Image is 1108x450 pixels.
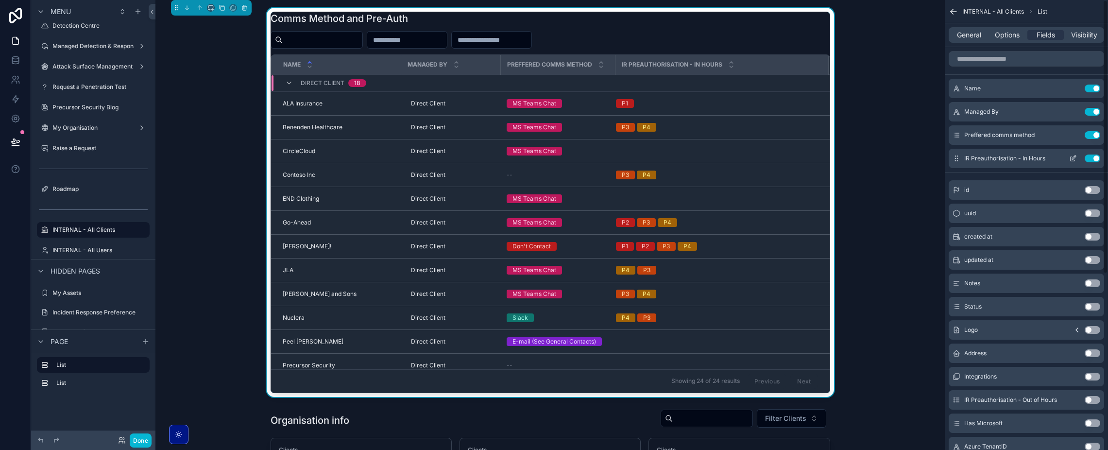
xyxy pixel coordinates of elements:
a: INTERNAL - All Clients [37,222,150,238]
div: P4 [643,123,650,132]
label: Managed Detection & Response [52,42,140,50]
a: Attack Surface Management [37,59,150,74]
span: Contoso Inc [283,171,315,179]
span: END Clothing [283,195,319,203]
span: Fields [1037,30,1055,40]
div: MS Teams Chat [512,99,556,108]
span: Status [964,303,982,311]
label: INTERNAL - All Users [52,246,148,254]
a: My Organisation [37,120,150,136]
div: E-mail (See General Contacts) [512,337,596,346]
label: Detection Centre [52,22,148,30]
div: MS Teams Chat [512,194,556,203]
span: updated at [964,256,993,264]
a: Network Information [37,324,150,340]
span: Direct Client [411,338,445,346]
span: Direct Client [411,314,445,322]
span: ALA Insurance [283,100,323,107]
span: Has Microsoft [964,419,1003,427]
span: created at [964,233,992,241]
span: Direct Client [411,266,445,274]
span: Direct Client [411,100,445,107]
span: Direct Client [411,219,445,226]
span: Direct Client [411,242,445,250]
span: INTERNAL - All Clients [962,8,1024,16]
span: Benenden Healthcare [283,123,342,131]
span: Direct Client [411,290,445,298]
label: List [56,361,142,369]
div: P1 [622,242,628,251]
span: Nuclera [283,314,305,322]
span: IR Preauthorisation - In Hours [622,61,722,69]
span: Preffered comms method [507,61,592,69]
div: P3 [643,266,650,275]
span: CircleCloud [283,147,315,155]
label: Attack Surface Management [52,63,134,70]
div: P4 [622,313,630,322]
span: General [957,30,981,40]
div: Slack [512,313,528,322]
label: INTERNAL - All Clients [52,226,144,234]
div: P2 [642,242,649,251]
div: Don't Contact [512,242,551,251]
a: Raise a Request [37,140,150,156]
div: P1 [622,99,628,108]
div: 18 [354,79,360,87]
div: MS Teams Chat [512,123,556,132]
span: Name [964,85,981,92]
div: P4 [622,266,630,275]
label: Raise a Request [52,144,148,152]
span: Notes [964,279,980,287]
span: Name [283,61,301,69]
span: Managed By [408,61,447,69]
span: Visibility [1071,30,1097,40]
div: P4 [683,242,691,251]
div: P4 [664,218,671,227]
span: [PERSON_NAME] and Sons [283,290,357,298]
button: Done [130,433,152,448]
label: My Assets [52,289,148,297]
div: P2 [622,218,629,227]
a: Roadmap [37,181,150,197]
span: Showing 24 of 24 results [671,377,740,385]
h1: Comms Method and Pre-Auth [271,12,408,25]
div: P3 [622,290,629,298]
span: Direct Client [411,123,445,131]
span: Address [964,349,987,357]
span: IR Preauthorisation - In Hours [964,155,1045,162]
span: IR Preauthorisation - Out of Hours [964,396,1057,404]
label: List [56,379,146,387]
label: Network Information [52,328,148,336]
div: P3 [663,242,670,251]
div: scrollable content [31,353,155,400]
a: My Assets [37,285,150,301]
a: INTERNAL - All Users [37,242,150,258]
div: MS Teams Chat [512,218,556,227]
span: Managed By [964,108,999,116]
span: Direct Client [411,195,445,203]
div: MS Teams Chat [512,290,556,298]
span: -- [507,362,512,369]
span: Direct Client [411,147,445,155]
span: id [964,186,969,194]
span: JLA [283,266,293,274]
div: P4 [643,171,650,179]
span: Precursor Security [283,362,335,369]
span: Direct Client [411,362,445,369]
a: Managed Detection & Response [37,38,150,54]
label: Precursor Security Blog [52,104,148,111]
span: Preffered comms method [964,131,1035,139]
span: Logo [964,326,978,334]
span: Options [995,30,1020,40]
span: Peel [PERSON_NAME] [283,338,343,346]
label: Roadmap [52,185,148,193]
a: Request a Penetration Test [37,79,150,95]
span: Direct Client [411,171,445,179]
div: P4 [643,290,650,298]
div: P3 [643,313,650,322]
span: Hidden pages [51,266,100,276]
div: MS Teams Chat [512,266,556,275]
span: Go-Ahead [283,219,311,226]
a: Incident Response Preference [37,305,150,320]
span: List [1038,8,1047,16]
